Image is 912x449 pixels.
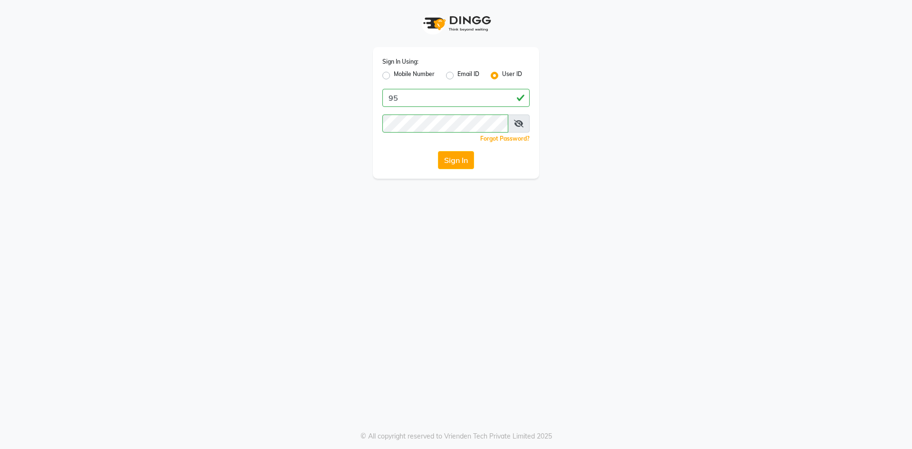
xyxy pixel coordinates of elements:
label: Sign In Using: [382,57,418,66]
label: Mobile Number [394,70,435,81]
img: logo1.svg [418,10,494,38]
label: User ID [502,70,522,81]
input: Username [382,89,530,107]
input: Username [382,115,508,133]
a: Forgot Password? [480,135,530,142]
button: Sign In [438,151,474,169]
label: Email ID [457,70,479,81]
